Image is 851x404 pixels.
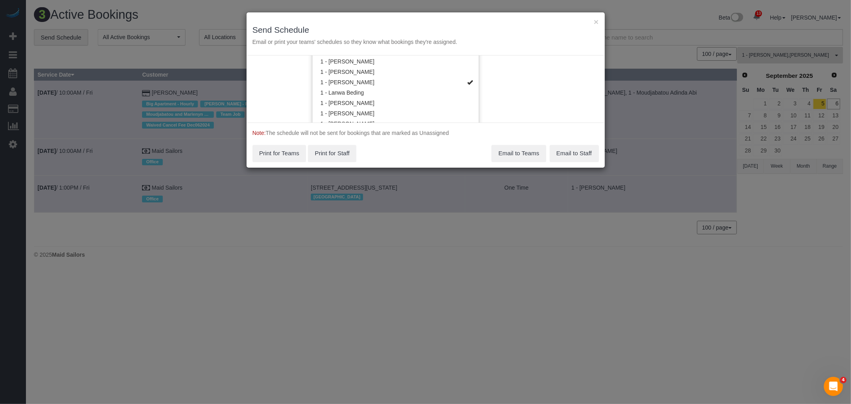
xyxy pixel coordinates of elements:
button: Email to Teams [492,145,546,162]
a: 1 - [PERSON_NAME] [312,98,479,108]
a: 1 - Lanwa Beding [312,87,479,98]
span: Note: [253,130,266,136]
a: 1 - [PERSON_NAME] [312,108,479,119]
p: The schedule will not be sent for bookings that are marked as Unassigned [253,129,599,137]
h3: Send Schedule [253,25,599,34]
a: 1 - [PERSON_NAME] [312,77,479,87]
span: 4 [840,377,847,383]
a: 1 - [PERSON_NAME] [312,67,479,77]
iframe: Intercom live chat [824,377,843,396]
button: Print for Staff [308,145,356,162]
button: Print for Teams [253,145,306,162]
a: 1 - [PERSON_NAME] [312,56,479,67]
a: 1 - [PERSON_NAME] [312,119,479,129]
button: × [594,18,598,26]
button: Email to Staff [550,145,599,162]
p: Email or print your teams' schedules so they know what bookings they're assigned. [253,38,599,46]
